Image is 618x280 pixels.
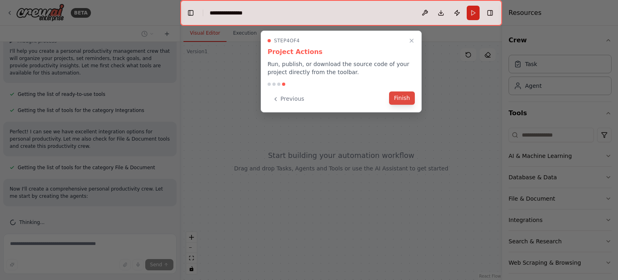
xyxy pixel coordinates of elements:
button: Previous [268,92,309,106]
p: Run, publish, or download the source code of your project directly from the toolbar. [268,60,415,76]
h3: Project Actions [268,47,415,57]
button: Close walkthrough [407,36,416,46]
span: Step 4 of 4 [274,37,300,44]
button: Hide left sidebar [185,7,196,19]
button: Finish [389,91,415,105]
